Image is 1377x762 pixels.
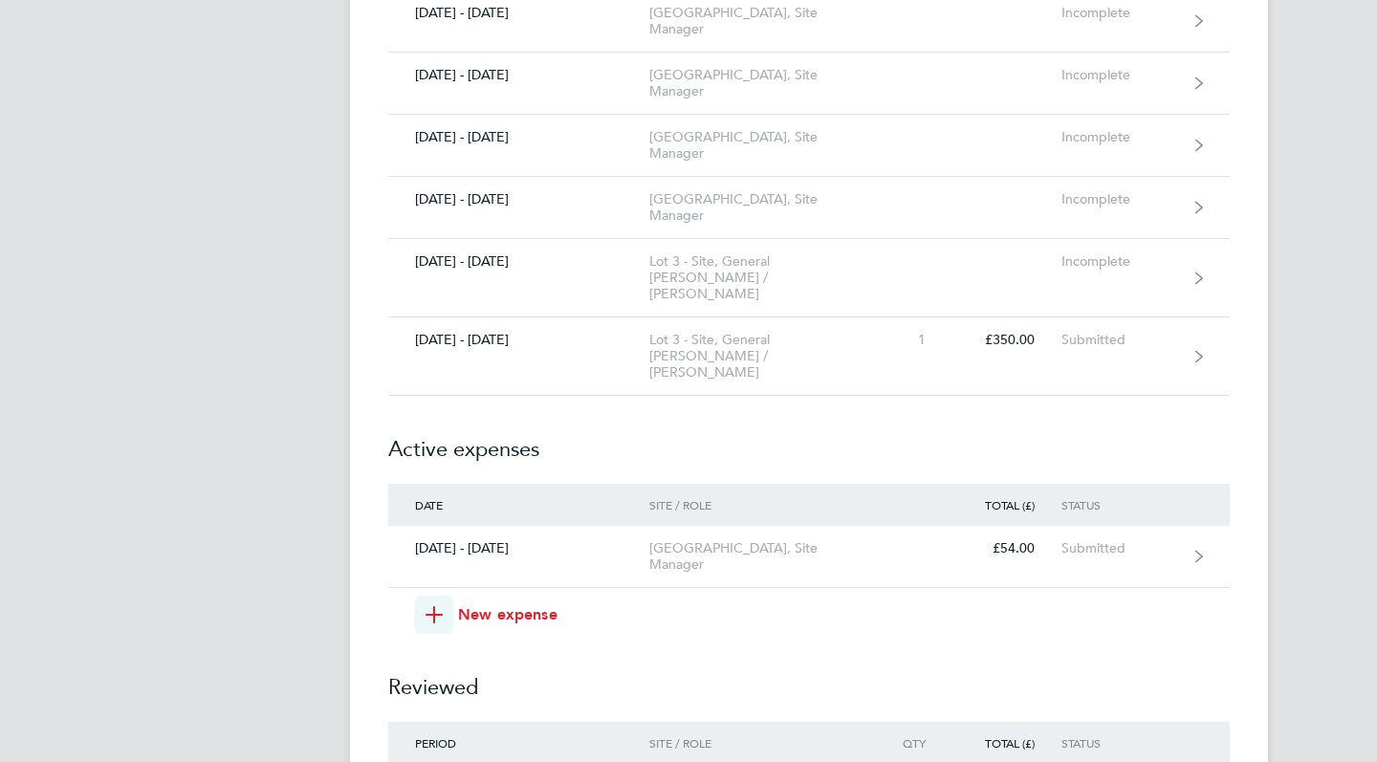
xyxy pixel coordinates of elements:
div: Incomplete [1061,253,1179,270]
div: £54.00 [952,540,1061,556]
h2: Reviewed [388,634,1230,722]
span: Period [415,735,456,751]
div: [DATE] - [DATE] [388,191,649,207]
div: Site / Role [649,736,868,750]
div: [GEOGRAPHIC_DATA], Site Manager [649,5,868,37]
div: £350.00 [952,332,1061,348]
div: Submitted [1061,332,1179,348]
div: Total (£) [952,498,1061,512]
div: [DATE] - [DATE] [388,332,649,348]
div: Lot 3 - Site, General [PERSON_NAME] / [PERSON_NAME] [649,253,868,302]
a: [DATE] - [DATE][GEOGRAPHIC_DATA], Site ManagerIncomplete [388,177,1230,239]
span: New expense [458,603,557,626]
div: [DATE] - [DATE] [388,253,649,270]
div: Incomplete [1061,5,1179,21]
div: Incomplete [1061,67,1179,83]
div: [GEOGRAPHIC_DATA], Site Manager [649,67,868,99]
div: [GEOGRAPHIC_DATA], Site Manager [649,191,868,224]
div: [GEOGRAPHIC_DATA], Site Manager [649,540,868,573]
div: [DATE] - [DATE] [388,540,649,556]
div: Lot 3 - Site, General [PERSON_NAME] / [PERSON_NAME] [649,332,868,381]
div: 1 [868,332,952,348]
div: [DATE] - [DATE] [388,129,649,145]
button: New expense [415,596,557,634]
div: [DATE] - [DATE] [388,5,649,21]
div: Site / Role [649,498,868,512]
a: [DATE] - [DATE][GEOGRAPHIC_DATA], Site Manager£54.00Submitted [388,526,1230,588]
div: [GEOGRAPHIC_DATA], Site Manager [649,129,868,162]
div: Incomplete [1061,191,1179,207]
div: Incomplete [1061,129,1179,145]
div: Total (£) [952,736,1061,750]
a: [DATE] - [DATE][GEOGRAPHIC_DATA], Site ManagerIncomplete [388,115,1230,177]
h2: Active expenses [388,396,1230,484]
div: Qty [868,736,952,750]
div: Date [388,498,649,512]
a: [DATE] - [DATE]Lot 3 - Site, General [PERSON_NAME] / [PERSON_NAME]1£350.00Submitted [388,317,1230,396]
div: Status [1061,736,1179,750]
a: [DATE] - [DATE]Lot 3 - Site, General [PERSON_NAME] / [PERSON_NAME]Incomplete [388,239,1230,317]
div: Submitted [1061,540,1179,556]
a: [DATE] - [DATE][GEOGRAPHIC_DATA], Site ManagerIncomplete [388,53,1230,115]
div: Status [1061,498,1179,512]
div: [DATE] - [DATE] [388,67,649,83]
